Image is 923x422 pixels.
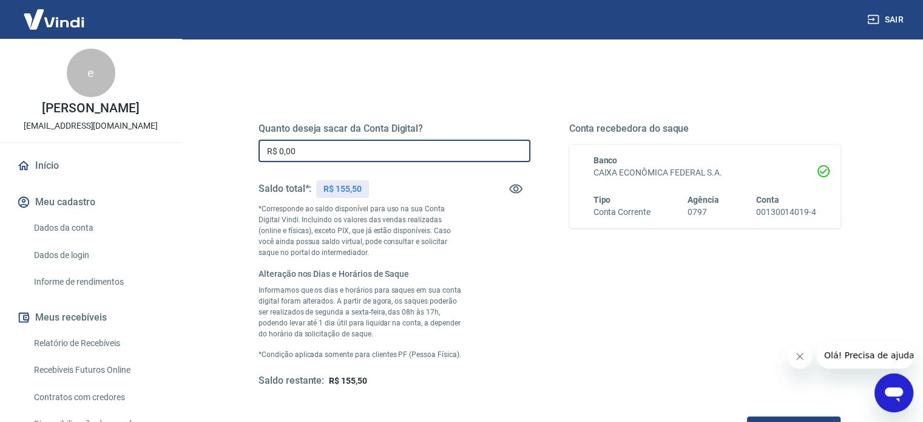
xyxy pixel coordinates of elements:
p: Informamos que os dias e horários para saques em sua conta digital foram alterados. A partir de a... [259,285,462,339]
span: R$ 155,50 [329,376,367,386]
span: Tipo [593,195,611,205]
h5: Saldo restante: [259,375,324,387]
span: Conta [756,195,779,205]
p: R$ 155,50 [323,183,362,196]
h5: Saldo total*: [259,183,311,195]
span: Banco [593,155,618,165]
h5: Quanto deseja sacar da Conta Digital? [259,123,530,135]
h5: Conta recebedora do saque [569,123,841,135]
a: Dados de login [29,243,167,268]
p: [PERSON_NAME] [42,102,139,115]
div: e [67,49,115,97]
iframe: Mensagem da empresa [817,342,913,369]
span: Agência [688,195,719,205]
h6: CAIXA ECONÔMICA FEDERAL S.A. [593,166,817,179]
button: Meus recebíveis [15,304,167,331]
h6: 00130014019-4 [756,206,816,219]
a: Dados da conta [29,216,167,240]
h6: Conta Corrente [593,206,651,219]
iframe: Botão para abrir a janela de mensagens [874,373,913,412]
a: Contratos com credores [29,385,167,410]
a: Relatório de Recebíveis [29,331,167,356]
p: *Condição aplicada somente para clientes PF (Pessoa Física). [259,349,462,360]
iframe: Fechar mensagem [788,344,812,369]
button: Meu cadastro [15,189,167,216]
span: Olá! Precisa de ajuda? [7,9,102,18]
p: *Corresponde ao saldo disponível para uso na sua Conta Digital Vindi. Incluindo os valores das ve... [259,203,462,258]
a: Início [15,152,167,179]
p: [EMAIL_ADDRESS][DOMAIN_NAME] [24,120,158,132]
img: Vindi [15,1,93,38]
a: Informe de rendimentos [29,270,167,294]
h6: Alteração nos Dias e Horários de Saque [259,268,462,280]
h6: 0797 [688,206,719,219]
button: Sair [865,9,908,31]
a: Recebíveis Futuros Online [29,358,167,383]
